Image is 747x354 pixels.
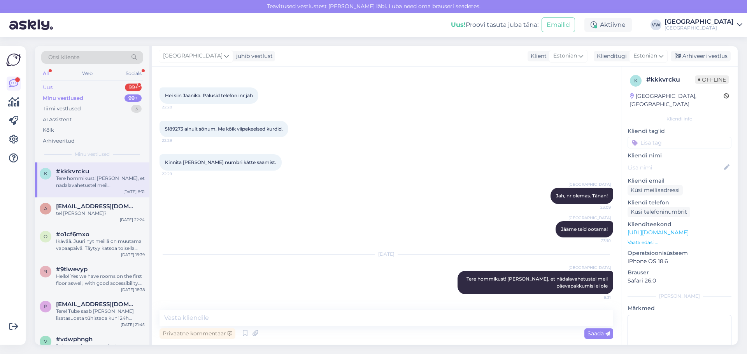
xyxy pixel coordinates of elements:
span: Minu vestlused [75,151,110,158]
p: Brauser [628,269,731,277]
div: Arhiveeritud [43,137,75,145]
span: 23:09 [582,204,611,210]
div: tel [PERSON_NAME]? [56,210,145,217]
div: Klient [528,52,547,60]
div: [DATE] 18:38 [121,287,145,293]
span: pruunidsilmad@hotmail.com [56,301,137,308]
span: [GEOGRAPHIC_DATA] [568,215,611,221]
span: a [44,206,47,211]
div: [GEOGRAPHIC_DATA] [665,25,734,31]
span: 22:28 [162,104,191,110]
div: [DATE] 22:24 [120,217,145,223]
p: iPhone OS 18.6 [628,257,731,265]
div: juhib vestlust [233,52,273,60]
div: Socials [124,68,143,78]
div: Hello! Yes we have rooms on the first floor aswell, with good accessibility. Do you want me to ma... [56,273,145,287]
div: VW [651,19,661,30]
div: Uus [43,84,53,91]
p: Operatsioonisüsteem [628,249,731,257]
div: Tere! Tube saab [PERSON_NAME] lisatasudeta tühistada kuni 24h ennem saabumist. [GEOGRAPHIC_DATA],... [56,308,145,322]
span: Estonian [553,52,577,60]
div: Tiimi vestlused [43,105,81,113]
span: Hei siin Jaanika. Palusid telefoni nr jah [165,92,253,98]
div: Kõik [43,126,54,134]
p: Safari 26.0 [628,277,731,285]
span: o [44,234,47,239]
p: Märkmed [628,304,731,312]
div: 99+ [125,84,142,91]
p: Klienditeekond [628,220,731,228]
span: Jääme teid ootama! [561,226,608,232]
div: [DATE] 21:45 [121,322,145,328]
div: Privaatne kommentaar [160,328,235,339]
span: Tere hommikust! [PERSON_NAME], et nädalavahetustel meil päevapakkumisi ei ole [466,276,609,289]
div: Küsi telefoninumbrit [628,207,690,217]
p: Vaata edasi ... [628,239,731,246]
div: Ikävää. Juuri nyt meillä on muutama vapaapäivä. Täytyy katsoa toisella kertaa [56,238,145,252]
button: Emailid [542,17,575,32]
span: 9 [44,269,47,274]
span: Kinnita [PERSON_NAME] numbri kätte saamist. [165,159,276,165]
div: Minu vestlused [43,94,83,102]
div: # kkkvrcku [646,75,695,84]
p: Kliendi telefon [628,199,731,207]
span: aasav@icloud.com [56,203,137,210]
span: 23:10 [582,238,611,244]
span: Offline [695,75,729,84]
b: Uus! [451,21,466,28]
div: [PERSON_NAME] [628,293,731,300]
span: #vdwphngh [56,336,93,343]
span: 8:31 [582,295,611,300]
div: 3 [131,105,142,113]
span: [GEOGRAPHIC_DATA] [568,181,611,187]
span: [GEOGRAPHIC_DATA] [163,52,223,60]
a: [URL][DOMAIN_NAME] [628,229,689,236]
div: Klienditugi [594,52,627,60]
input: Lisa nimi [628,163,722,172]
div: AI Assistent [43,116,72,124]
span: k [44,171,47,176]
div: [DATE] [160,251,613,258]
span: #o1cf6mxo [56,231,89,238]
span: [GEOGRAPHIC_DATA] [568,265,611,270]
span: #9tlwevyp [56,266,88,273]
a: [GEOGRAPHIC_DATA][GEOGRAPHIC_DATA] [665,19,742,31]
span: Estonian [633,52,657,60]
span: 5189273 ainult sõnum. Me kõik viipekeelsed kurdid. [165,126,283,132]
div: [GEOGRAPHIC_DATA], [GEOGRAPHIC_DATA] [630,92,724,108]
span: #kkkvrcku [56,168,89,175]
div: Arhiveeri vestlus [671,51,731,61]
div: Aktiivne [584,18,632,32]
span: Jah, nr olemas. Tänan! [556,193,608,199]
div: All [41,68,50,78]
div: Kliendi info [628,115,731,122]
div: Tere hommikust! [PERSON_NAME], et nädalavahetustel meil päevapakkumisi ei ole [56,175,145,189]
span: Saada [587,330,610,337]
div: Küsi meiliaadressi [628,185,683,195]
div: Web [81,68,94,78]
div: 99+ [124,94,142,102]
p: Kliendi tag'id [628,127,731,135]
span: p [44,303,47,309]
span: v [44,338,47,344]
img: Askly Logo [6,52,21,67]
div: [GEOGRAPHIC_DATA] [665,19,734,25]
div: [DATE] 8:31 [123,189,145,195]
div: Proovi tasuta juba täna: [451,20,538,30]
span: k [634,78,638,84]
span: 22:29 [162,171,191,177]
div: [DATE] 19:39 [121,252,145,258]
p: Kliendi nimi [628,152,731,160]
p: Kliendi email [628,177,731,185]
span: Otsi kliente [48,53,79,61]
input: Lisa tag [628,137,731,148]
span: 22:29 [162,138,191,143]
